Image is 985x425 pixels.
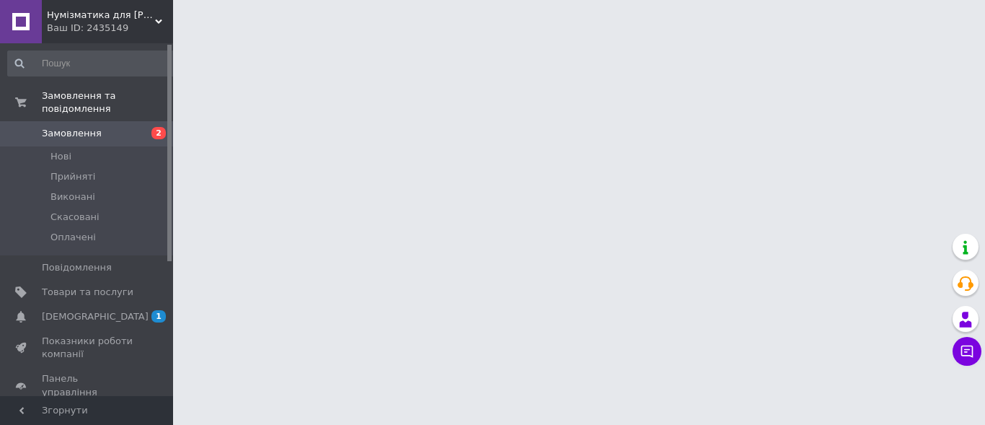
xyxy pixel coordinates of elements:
span: Замовлення [42,127,102,140]
span: 2 [151,127,166,139]
span: Нові [50,150,71,163]
span: Виконані [50,190,95,203]
span: Панель управління [42,372,133,398]
input: Пошук [7,51,178,76]
div: Ваш ID: 2435149 [47,22,173,35]
span: Показники роботи компанії [42,335,133,361]
span: Замовлення та повідомлення [42,89,173,115]
span: Оплачені [50,231,96,244]
span: Товари та послуги [42,286,133,299]
span: 1 [151,310,166,323]
span: Скасовані [50,211,100,224]
button: Чат з покупцем [953,337,981,366]
span: Нумізматика для Вас [47,9,155,22]
span: Прийняті [50,170,95,183]
span: Повідомлення [42,261,112,274]
span: [DEMOGRAPHIC_DATA] [42,310,149,323]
